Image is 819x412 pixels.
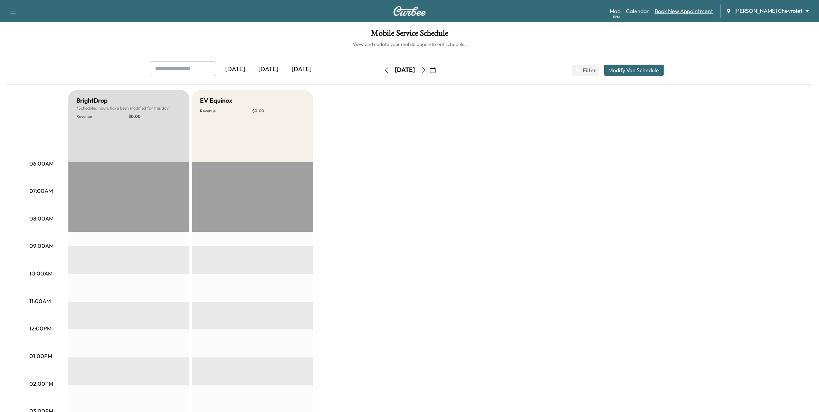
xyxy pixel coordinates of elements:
[200,96,232,105] h5: EV Equinox
[734,7,802,15] span: [PERSON_NAME] Chevrolet
[395,66,415,74] div: [DATE]
[583,66,596,74] span: Filter
[252,62,285,77] div: [DATE]
[30,242,54,250] p: 09:00AM
[30,269,53,278] p: 10:00AM
[604,65,664,76] button: Modify Van Schedule
[572,65,599,76] button: Filter
[610,7,620,15] a: MapBeta
[253,108,305,114] p: $ 0.00
[7,41,812,48] h6: View and update your mobile appointment schedule.
[30,214,54,223] p: 08:00AM
[30,297,51,305] p: 11:00AM
[30,380,54,388] p: 02:00PM
[7,29,812,41] h1: Mobile Service Schedule
[30,159,54,168] p: 06:00AM
[613,14,620,19] div: Beta
[655,7,713,15] a: Book New Appointment
[393,6,426,16] img: Curbee Logo
[30,324,52,333] p: 12:00PM
[200,108,253,114] p: Revenue
[77,96,108,105] h5: BrightDrop
[30,187,53,195] p: 07:00AM
[30,352,53,360] p: 01:00PM
[219,62,252,77] div: [DATE]
[129,114,181,119] p: $ 0.00
[77,114,129,119] p: Revenue
[77,105,181,111] p: Scheduled hours have been modified for this day
[626,7,649,15] a: Calendar
[285,62,318,77] div: [DATE]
